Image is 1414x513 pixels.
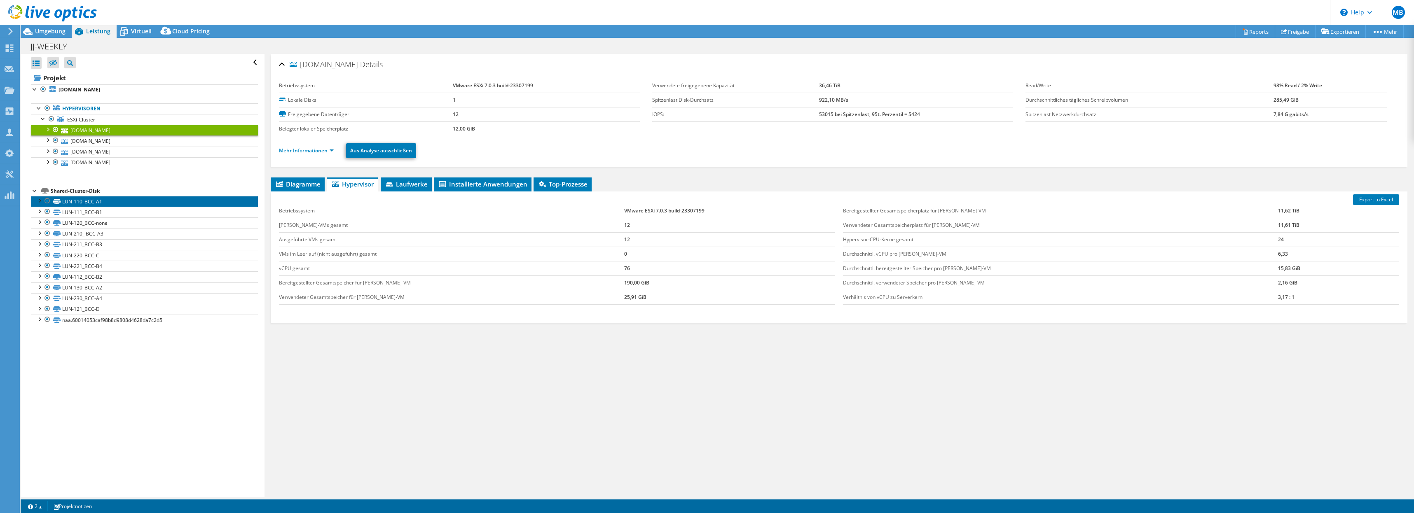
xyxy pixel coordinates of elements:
span: Laufwerke [385,180,428,188]
td: 11,62 TiB [1278,204,1399,218]
label: Verwendete freigegebene Kapazität [652,82,819,90]
a: LUN-221_BCC-B4 [31,261,258,271]
label: Lokale Disks [279,96,453,104]
span: Installierte Anwendungen [438,180,527,188]
span: Leistung [86,27,110,35]
td: Durchschnittl. verwendeter Speicher pro [PERSON_NAME]-VM [843,275,1278,290]
td: Durchschnittl. vCPU pro [PERSON_NAME]-VM [843,247,1278,261]
span: Hypervisor [331,180,374,188]
a: naa.60014053caf98b8d9808d4628da7c2d5 [31,315,258,325]
b: 12 [453,111,459,118]
a: [DOMAIN_NAME] [31,157,258,168]
a: [DOMAIN_NAME] [31,84,258,95]
b: 36,46 TiB [819,82,840,89]
b: 1 [453,96,456,103]
label: IOPS: [652,110,819,119]
span: ESXi-Cluster [67,116,95,123]
b: 7,84 Gigabits/s [1274,111,1309,118]
b: 98% Read / 2% Write [1274,82,1322,89]
b: [DOMAIN_NAME] [59,86,100,93]
td: Verwendeter Gesamtspeicher für [PERSON_NAME]-VM [279,290,625,304]
td: 12 [624,232,835,247]
a: LUN-120_BCC-none [31,217,258,228]
td: Verhältnis von vCPU zu Serverkern [843,290,1278,304]
a: LUN-220_BCC-C [31,250,258,261]
span: Cloud Pricing [172,27,210,35]
td: Hypervisor-CPU-Kerne gesamt [843,232,1278,247]
a: Freigabe [1275,25,1316,38]
a: [DOMAIN_NAME] [31,135,258,146]
b: 12,00 GiB [453,125,475,132]
td: 2,16 GiB [1278,275,1399,290]
td: VMware ESXi 7.0.3 build-23307199 [624,204,835,218]
span: MB [1392,6,1405,19]
td: 76 [624,261,835,275]
td: Ausgeführte VMs gesamt [279,232,625,247]
label: Spitzenlast Disk-Durchsatz [652,96,819,104]
td: VMs im Leerlauf (nicht ausgeführt) gesamt [279,247,625,261]
span: Diagramme [275,180,321,188]
td: Durchschnittl. bereitgestellter Speicher pro [PERSON_NAME]-VM [843,261,1278,275]
a: LUN-211_BCC-B3 [31,239,258,250]
h1: JJ-WEEKLY [27,42,80,51]
a: LUN-230_BCC-A4 [31,293,258,304]
label: Freigegebene Datenträger [279,110,453,119]
b: 53015 bei Spitzenlast, 95t. Perzentil = 5424 [819,111,920,118]
span: Virtuell [131,27,152,35]
td: 25,91 GiB [624,290,835,304]
td: Betriebssystem [279,204,625,218]
label: Betriebssystem [279,82,453,90]
a: [DOMAIN_NAME] [31,125,258,135]
td: Verwendeter Gesamtspeicherplatz für [PERSON_NAME]-VM [843,218,1278,232]
a: LUN-121_BCC-D [31,304,258,315]
a: Reports [1236,25,1275,38]
div: Shared-Cluster-Disk [51,186,258,196]
span: Details [360,59,383,69]
label: Durchschnittliches tägliches Schreibvolumen [1025,96,1274,104]
b: 922,10 MB/s [819,96,848,103]
td: 190,00 GiB [624,275,835,290]
label: Spitzenlast Netzwerkdurchsatz [1025,110,1274,119]
a: 2 [22,501,48,511]
td: 6,33 [1278,247,1399,261]
span: Umgebung [35,27,66,35]
a: Hypervisoren [31,103,258,114]
td: 0 [624,247,835,261]
a: LUN-210_ BCC-A3 [31,229,258,239]
svg: \n [1340,9,1348,16]
span: Top-Prozesse [538,180,588,188]
td: 15,83 GiB [1278,261,1399,275]
span: [DOMAIN_NAME] [290,61,358,69]
td: Bereitgestellter Gesamtspeicher für [PERSON_NAME]-VM [279,275,625,290]
td: vCPU gesamt [279,261,625,275]
a: ESXi-Cluster [31,114,258,125]
td: 12 [624,218,835,232]
td: [PERSON_NAME]-VMs gesamt [279,218,625,232]
a: LUN-111_BCC-B1 [31,207,258,217]
a: Export to Excel [1353,194,1399,205]
b: VMware ESXi 7.0.3 build-23307199 [453,82,533,89]
label: Belegter lokaler Speicherplatz [279,125,453,133]
b: 285,49 GiB [1274,96,1299,103]
a: Mehr [1365,25,1404,38]
td: 24 [1278,232,1399,247]
td: 11,61 TiB [1278,218,1399,232]
a: LUN-110_BCC-A1 [31,196,258,207]
a: Aus Analyse ausschließen [346,143,416,158]
a: Projektnotizen [47,501,98,511]
a: Mehr Informationen [279,147,334,154]
a: Projekt [31,71,258,84]
td: Bereitgestellter Gesamtspeicherplatz für [PERSON_NAME]-VM [843,204,1278,218]
a: LUN-112_BCC-B2 [31,271,258,282]
a: Exportieren [1315,25,1366,38]
a: LUN-130_BCC-A2 [31,282,258,293]
a: [DOMAIN_NAME] [31,147,258,157]
label: Read/Write [1025,82,1274,90]
td: 3,17 : 1 [1278,290,1399,304]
